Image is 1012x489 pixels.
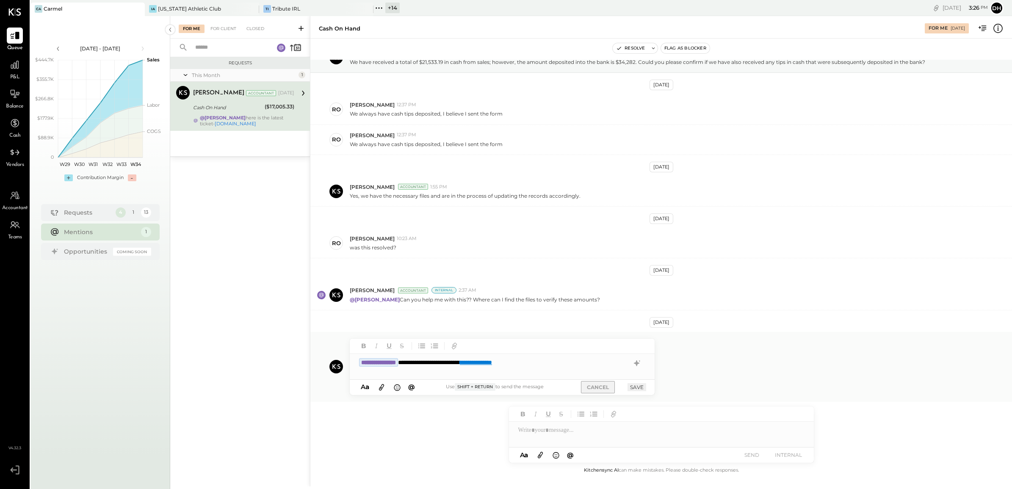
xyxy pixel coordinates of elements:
text: $444.7K [35,57,54,63]
a: Accountant [0,188,29,212]
strong: @[PERSON_NAME] [200,115,246,121]
div: + [64,174,73,181]
button: Underline [384,340,395,351]
p: Yes, we have the necessary files and are in the process of updating the records accordingly. [350,192,581,199]
text: 0 [51,154,54,160]
button: Flag as Blocker [661,43,710,53]
text: W32 [102,161,112,167]
div: [DATE] [650,162,673,172]
button: Underline [543,409,554,420]
div: [DATE] - [DATE] [64,45,136,52]
text: Labor [147,102,160,108]
button: Aa [517,450,531,460]
div: Use to send the message [417,383,572,391]
div: For Client [206,25,241,33]
div: [US_STATE] Athletic Club [158,5,221,12]
div: [DATE] [650,265,673,276]
a: P&L [0,57,29,81]
button: @ [406,382,418,392]
span: [PERSON_NAME] [350,183,395,191]
span: a [365,383,369,391]
span: Shift + Return [455,383,495,391]
span: Vendors [6,161,24,169]
span: Queue [7,44,23,52]
button: Strikethrough [556,409,567,420]
p: We always have cash tips deposited, I believe I sent the form [350,141,503,148]
p: We have received a total of $21,533.19 in cash from sales; however, the amount deposited into the... [350,58,925,66]
span: [PERSON_NAME] [350,101,395,108]
a: Vendors [0,144,29,169]
a: [DOMAIN_NAME] [215,121,256,127]
div: Coming Soon [113,248,151,256]
button: Unordered List [416,340,427,351]
button: @ [564,450,576,460]
a: Balance [0,86,29,111]
div: TI [263,5,271,13]
span: 12:37 PM [397,132,416,138]
button: CANCEL [581,381,615,393]
button: Ordered List [429,340,440,351]
button: Bold [517,409,528,420]
div: Cash On Hand [193,103,262,112]
span: Accountant [2,204,28,212]
button: Resolve [613,43,648,53]
div: Accountant [246,90,276,96]
text: $355.7K [36,76,54,82]
p: We always have cash tips deposited, I believe I sent the form [350,110,503,117]
text: W34 [130,161,141,167]
button: SAVE [628,383,646,391]
span: [PERSON_NAME] [350,287,395,294]
div: ro [332,105,341,113]
span: Balance [6,103,24,111]
div: IA [149,5,157,13]
button: Bold [358,340,369,351]
div: For Me [929,25,948,32]
text: W33 [116,161,127,167]
button: Italic [371,340,382,351]
div: For Me [179,25,205,33]
span: Teams [8,234,22,241]
div: Requests [64,208,111,217]
text: $266.8K [35,96,54,102]
button: Add URL [608,409,619,420]
text: COGS [147,128,161,134]
button: Dh [990,1,1004,15]
div: [DATE] [650,80,673,90]
div: 4 [116,207,126,218]
span: [PERSON_NAME] [350,235,395,242]
div: ($17,005.33) [265,102,294,111]
div: Requests [174,60,306,66]
text: W31 [88,161,98,167]
span: @ [567,451,574,459]
div: Carmel [44,5,62,12]
div: Closed [242,25,268,33]
div: Internal [431,287,456,293]
div: 13 [141,207,151,218]
div: [PERSON_NAME] [193,89,244,97]
span: 1:55 PM [430,184,447,191]
div: - [128,174,136,181]
p: Can you help me with this?? Where can I find the files to verify these amounts? [350,296,600,303]
text: W30 [74,161,84,167]
div: [DATE] [278,90,294,97]
button: Unordered List [575,409,586,420]
button: INTERNAL [771,449,805,461]
div: Accountant [398,287,428,293]
div: 1 [141,227,151,237]
div: here is the latest ticket- [200,115,294,127]
text: W29 [60,161,70,167]
p: was this resolved? [350,244,396,251]
div: 1 [128,207,138,218]
div: 1 [299,72,305,78]
div: Accountant [398,184,428,190]
div: [DATE] [650,317,673,328]
span: a [524,451,528,459]
a: Queue [0,28,29,52]
text: $88.9K [38,135,54,141]
div: copy link [932,3,940,12]
div: ro [332,239,341,247]
div: This Month [192,72,296,79]
text: $177.9K [37,115,54,121]
button: Add URL [449,340,460,351]
div: [DATE] [650,213,673,224]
